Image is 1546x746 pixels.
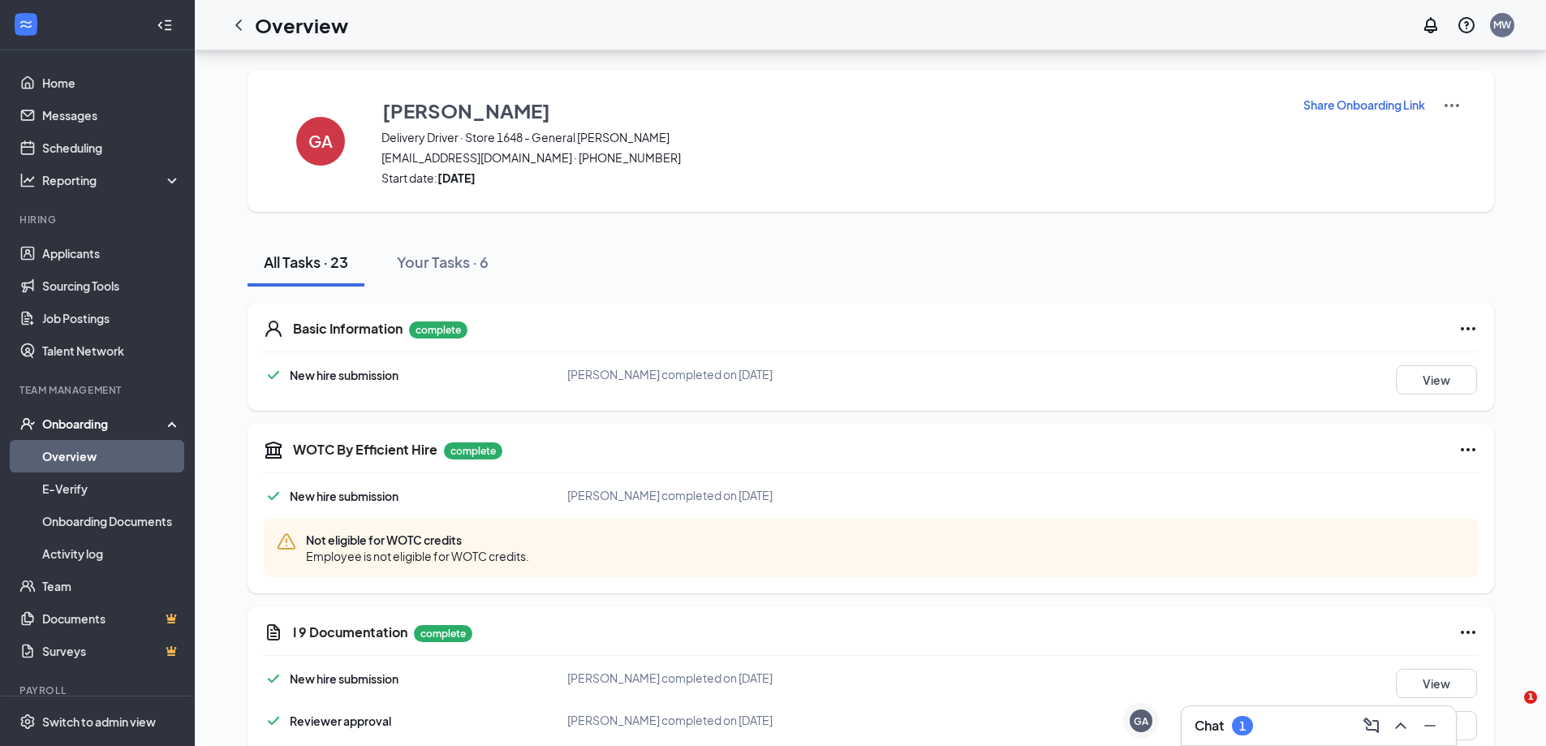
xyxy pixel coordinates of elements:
div: Your Tasks · 6 [397,252,489,272]
svg: Checkmark [264,486,283,506]
span: New hire submission [290,489,398,503]
button: ChevronUp [1388,713,1414,739]
a: Activity log [42,537,181,570]
button: View [1396,365,1477,395]
span: [PERSON_NAME] completed on [DATE] [567,713,773,727]
div: All Tasks · 23 [264,252,348,272]
button: [PERSON_NAME] [381,96,1282,125]
img: More Actions [1442,96,1462,115]
div: Reporting [42,172,182,188]
svg: Checkmark [264,711,283,731]
svg: ChevronLeft [229,15,248,35]
a: Applicants [42,237,181,270]
p: complete [414,625,472,642]
span: 1 [1524,691,1537,704]
iframe: Intercom live chat [1491,691,1530,730]
a: Talent Network [42,334,181,367]
span: Reviewer approval [290,714,391,728]
svg: Analysis [19,172,36,188]
h1: Overview [255,11,348,39]
span: New hire submission [290,368,398,382]
svg: ComposeMessage [1362,716,1381,735]
h5: WOTC By Efficient Hire [293,441,437,459]
div: Switch to admin view [42,714,156,730]
svg: QuestionInfo [1457,15,1476,35]
svg: UserCheck [19,416,36,432]
span: [PERSON_NAME] completed on [DATE] [567,488,773,502]
div: GA [1134,714,1148,728]
svg: Ellipses [1458,623,1478,642]
h3: Chat [1195,717,1224,735]
span: [PERSON_NAME] completed on [DATE] [567,671,773,685]
div: Hiring [19,213,178,226]
span: New hire submission [290,671,398,686]
div: 1 [1239,719,1246,733]
a: Overview [42,440,181,472]
svg: WorkstreamLogo [18,16,34,32]
span: [PERSON_NAME] completed on [DATE] [567,367,773,382]
svg: ChevronUp [1391,716,1410,735]
button: ComposeMessage [1359,713,1385,739]
svg: Checkmark [264,669,283,688]
a: SurveysCrown [42,635,181,667]
svg: Ellipses [1458,319,1478,339]
button: View [1396,669,1477,698]
p: Share Onboarding Link [1303,97,1425,113]
a: E-Verify [42,472,181,505]
svg: User [264,319,283,339]
button: Minimize [1417,713,1443,739]
h5: Basic Information [293,320,403,338]
button: GA [280,96,361,186]
h3: [PERSON_NAME] [382,97,550,124]
a: Scheduling [42,132,181,164]
svg: Notifications [1421,15,1440,35]
svg: Warning [277,532,296,551]
button: Share Onboarding Link [1303,96,1426,114]
a: Job Postings [42,302,181,334]
span: Employee is not eligible for WOTC credits. [306,548,529,564]
div: Team Management [19,383,178,397]
svg: Ellipses [1458,440,1478,459]
svg: Collapse [157,17,173,33]
a: DocumentsCrown [42,602,181,635]
div: Not eligible for WOTC credits [264,519,1478,577]
span: [EMAIL_ADDRESS][DOMAIN_NAME] · [PHONE_NUMBER] [381,149,1282,166]
span: Delivery Driver · Store 1648 - General [PERSON_NAME] [381,129,1282,145]
svg: Checkmark [264,365,283,385]
a: Sourcing Tools [42,270,181,302]
div: Payroll [19,683,178,697]
h4: GA [308,136,333,147]
span: Start date: [381,170,1282,186]
a: Team [42,570,181,602]
svg: Minimize [1420,716,1440,735]
p: complete [444,442,502,459]
span: Not eligible for WOTC credits [306,532,529,548]
a: Messages [42,99,181,132]
svg: Settings [19,714,36,730]
svg: Government [264,440,283,459]
p: complete [409,321,467,339]
div: MW [1493,18,1511,32]
div: Onboarding [42,416,167,432]
h5: I 9 Documentation [293,623,407,641]
svg: CustomFormIcon [264,623,283,642]
a: Home [42,67,181,99]
a: Onboarding Documents [42,505,181,537]
strong: [DATE] [437,170,476,185]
